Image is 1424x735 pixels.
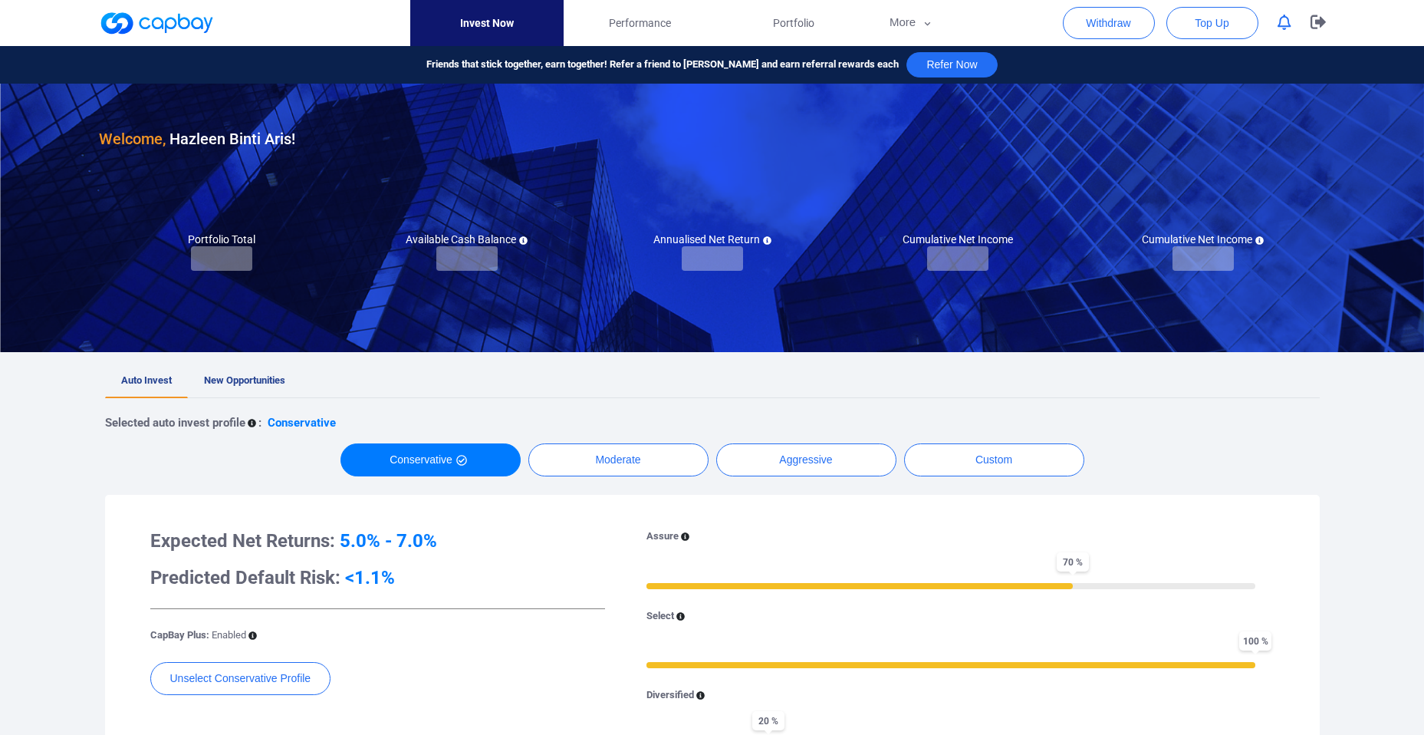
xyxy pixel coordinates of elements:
h5: Cumulative Net Income [903,232,1013,246]
p: : [258,414,261,432]
span: Top Up [1195,15,1228,31]
p: CapBay Plus: [150,628,246,644]
p: Diversified [646,687,694,704]
span: Enabled [212,629,246,641]
button: Custom [904,443,1084,476]
span: 70 % [1057,552,1089,572]
h5: Portfolio Total [188,232,255,246]
span: Friends that stick together, earn together! Refer a friend to [PERSON_NAME] and earn referral rew... [426,57,899,73]
p: Assure [646,529,679,545]
p: Selected auto invest profile [105,414,245,432]
h5: Cumulative Net Income [1142,232,1264,246]
p: Conservative [268,414,336,432]
h3: Expected Net Returns: [150,529,605,553]
button: Moderate [528,443,709,476]
span: Performance [609,15,671,31]
h3: Hazleen Binti Aris ! [99,127,295,151]
span: Portfolio [773,15,814,31]
p: Select [646,608,674,625]
h5: Annualised Net Return [653,232,771,246]
span: New Opportunities [204,374,285,386]
span: 100 % [1239,631,1271,651]
button: Unselect Conservative Profile [150,662,331,695]
button: Withdraw [1063,7,1155,39]
button: Conservative [340,443,521,476]
span: 5.0% - 7.0% [340,530,437,552]
span: Auto Invest [121,374,172,386]
button: Top Up [1166,7,1258,39]
h3: Predicted Default Risk: [150,565,605,590]
h5: Available Cash Balance [406,232,528,246]
span: 20 % [752,711,784,730]
span: Welcome, [99,130,166,148]
button: Aggressive [716,443,896,476]
span: <1.1% [345,567,395,588]
button: Refer Now [906,52,997,77]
